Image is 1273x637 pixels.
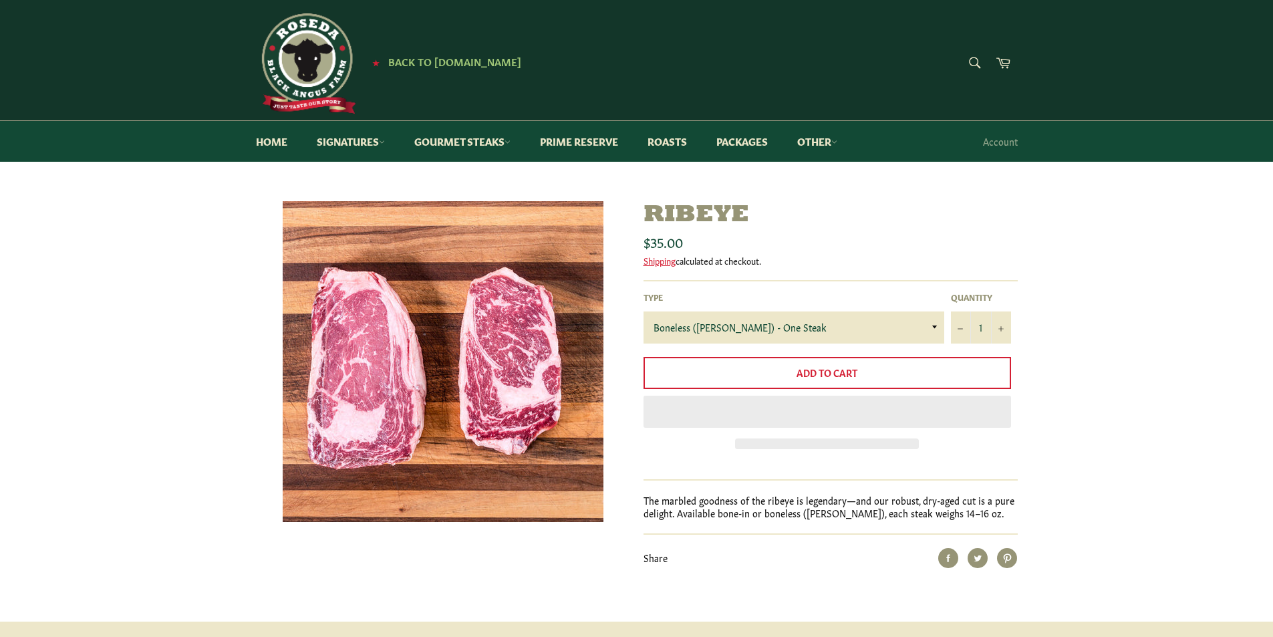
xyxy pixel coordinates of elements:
a: Roasts [634,121,700,162]
div: calculated at checkout. [644,255,1018,267]
span: ★ [372,57,380,68]
button: Add to Cart [644,357,1011,389]
a: ★ Back to [DOMAIN_NAME] [366,57,521,68]
a: Account [976,122,1024,161]
img: Roseda Beef [256,13,356,114]
span: $35.00 [644,232,683,251]
a: Other [784,121,851,162]
label: Type [644,291,944,303]
a: Packages [703,121,781,162]
a: Signatures [303,121,398,162]
button: Increase item quantity by one [991,311,1011,344]
a: Shipping [644,254,676,267]
img: Ribeye [283,201,603,522]
p: The marbled goodness of the ribeye is legendary—and our robust, dry-aged cut is a pure delight. A... [644,494,1018,520]
span: Back to [DOMAIN_NAME] [388,54,521,68]
h1: Ribeye [644,201,1018,230]
a: Prime Reserve [527,121,631,162]
label: Quantity [951,291,1011,303]
span: Share [644,551,668,564]
button: Reduce item quantity by one [951,311,971,344]
span: Add to Cart [797,366,857,379]
a: Gourmet Steaks [401,121,524,162]
a: Home [243,121,301,162]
